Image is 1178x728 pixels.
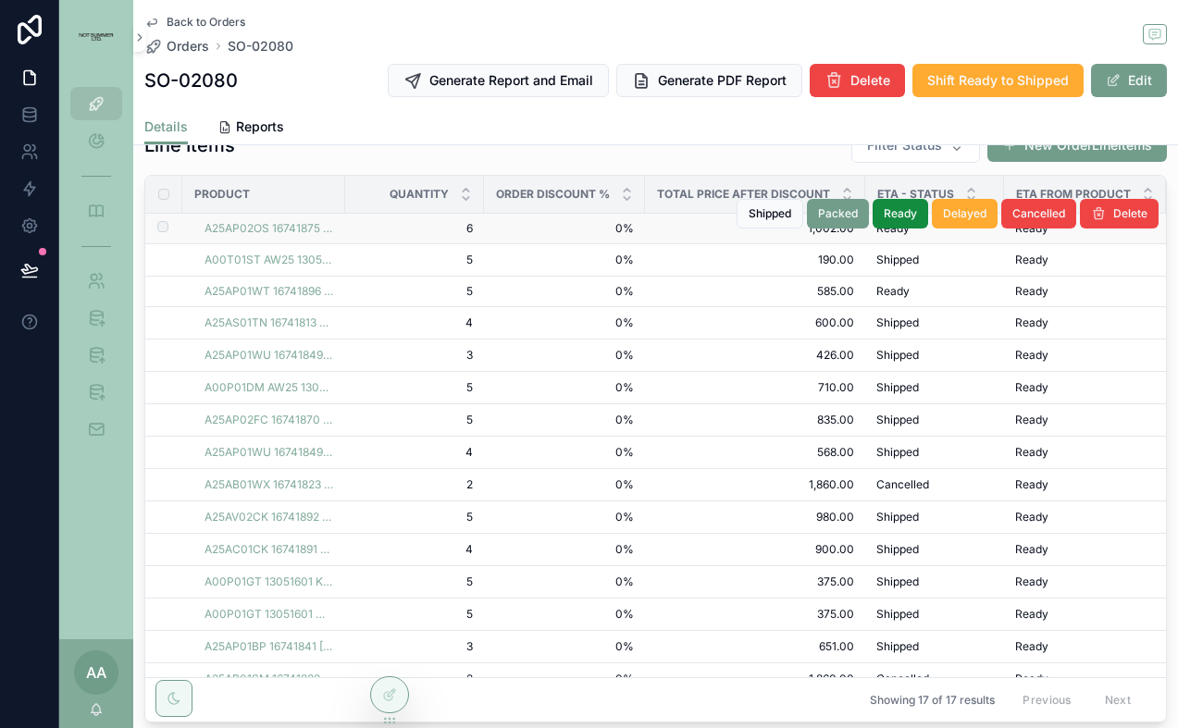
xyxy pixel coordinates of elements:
[390,187,449,202] span: Quantity
[356,315,473,330] span: 4
[658,71,787,90] span: Generate PDF Report
[1015,574,1155,589] a: Ready
[1015,348,1155,363] a: Ready
[1015,477,1048,492] span: Ready
[167,15,245,30] span: Back to Orders
[495,639,634,654] span: 0%
[876,510,919,524] span: Shipped
[86,661,106,684] span: AA
[495,445,634,460] span: 0%
[876,348,919,363] span: Shipped
[876,380,919,395] span: Shipped
[356,284,473,299] span: 5
[876,380,993,395] a: Shipped
[356,510,473,524] span: 5
[205,380,334,395] a: A00P01DM AW25 13051525 INDIGO
[144,117,188,136] span: Details
[495,477,634,492] span: 0%
[657,187,830,202] span: Total Price After Discount
[205,253,334,267] a: A00T01ST AW25 13051606 TOP BROWN
[876,445,919,460] span: Shipped
[876,477,993,492] a: Cancelled
[876,445,993,460] a: Shipped
[205,574,334,589] a: A00P01GT 13051601 KHAKI
[205,607,334,622] a: A00P01GT 13051601 WHITE
[656,574,854,589] a: 375.00
[1001,199,1076,228] button: Cancelled
[495,413,634,427] a: 0%
[1015,639,1048,654] span: Ready
[356,477,473,492] a: 2
[429,71,593,90] span: Generate Report and Email
[876,542,993,557] a: Shipped
[987,129,1167,162] button: New OrderLineItems
[873,199,928,228] button: Ready
[877,187,954,202] span: Eta - Status
[656,348,854,363] span: 426.00
[144,15,245,30] a: Back to Orders
[807,199,869,228] button: Packed
[656,221,854,236] span: 1,002.00
[495,380,634,395] span: 0%
[1113,206,1147,221] span: Delete
[356,221,473,236] span: 6
[876,348,993,363] a: Shipped
[656,315,854,330] a: 600.00
[495,607,634,622] a: 0%
[656,445,854,460] a: 568.00
[876,542,919,557] span: Shipped
[876,221,910,236] span: Ready
[205,445,334,460] a: A25AP01WU 16741849 BLACK
[495,672,634,686] a: 0%
[1015,413,1155,427] a: Ready
[356,639,473,654] span: 3
[1015,380,1155,395] a: Ready
[205,510,334,524] a: A25AV02CK 16741892 CHARCOAL
[205,221,334,236] span: A25AP02OS 16741875 TOP CHARCOAL
[1015,607,1048,622] span: Ready
[818,206,858,221] span: Packed
[205,348,334,363] a: A25AP01WU 16741849 RED
[876,672,993,686] a: Cancelled
[1015,542,1155,557] a: Ready
[356,607,473,622] span: 5
[205,477,334,492] a: A25AB01WX 16741823 BLACK
[1015,253,1048,267] span: Ready
[876,477,929,492] span: Cancelled
[496,187,610,202] span: Order Discount %
[495,253,634,267] a: 0%
[205,315,334,330] a: A25AS01TN 16741813 BROWN
[356,445,473,460] a: 4
[656,542,854,557] span: 900.00
[205,413,334,427] a: A25AP02FC 16741870 [PERSON_NAME]
[205,284,334,299] a: A25AP01WT 16741896 BLACK
[205,542,334,557] a: A25AC01CK 16741891 CHARCOAL
[144,37,209,56] a: Orders
[876,221,993,236] a: Ready
[228,37,293,56] span: SO-02080
[656,413,854,427] a: 835.00
[656,380,854,395] a: 710.00
[205,672,334,686] a: A25AB01SM 16741822 BEIGE
[194,187,250,202] span: Product
[1015,672,1155,686] a: Ready
[495,315,634,330] a: 0%
[1015,542,1048,557] span: Ready
[495,348,634,363] a: 0%
[884,206,917,221] span: Ready
[876,413,993,427] a: Shipped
